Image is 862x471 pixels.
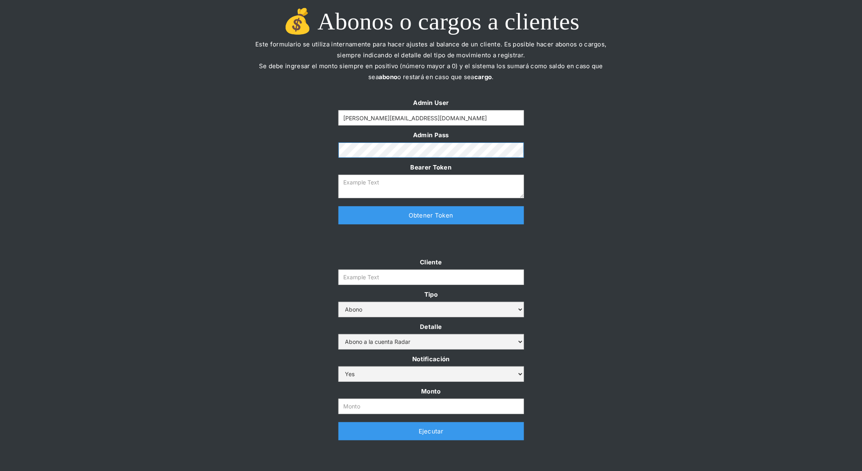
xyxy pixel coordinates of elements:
label: Notificación [338,354,524,364]
strong: cargo [474,73,492,81]
p: Este formulario se utiliza internamente para hacer ajustes al balance de un cliente. Es posible h... [250,39,613,93]
label: Bearer Token [338,162,524,173]
label: Detalle [338,321,524,332]
h1: 💰 Abonos o cargos a clientes [250,8,613,35]
label: Admin User [338,97,524,108]
form: Form [338,257,524,414]
a: Ejecutar [338,422,524,440]
a: Obtener Token [338,206,524,224]
form: Form [338,97,524,198]
input: Monto [338,399,524,414]
label: Cliente [338,257,524,268]
label: Admin Pass [338,130,524,140]
strong: abono [379,73,398,81]
input: Example Text [338,270,524,285]
label: Tipo [338,289,524,300]
input: Example Text [338,110,524,126]
label: Monto [338,386,524,397]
